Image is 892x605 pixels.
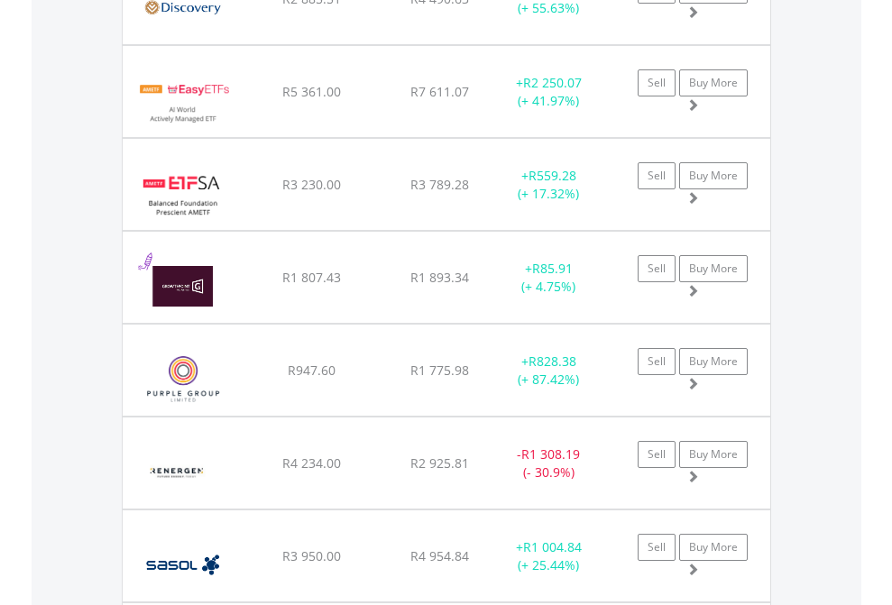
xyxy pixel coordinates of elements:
span: R828.38 [529,353,576,370]
span: R2 925.81 [410,454,469,472]
span: R1 308.19 [521,445,580,463]
div: + (+ 4.75%) [492,260,605,296]
span: R85.91 [532,260,573,277]
a: Sell [638,162,676,189]
a: Sell [638,348,676,375]
div: + (+ 87.42%) [492,353,605,389]
span: R5 361.00 [282,83,341,100]
a: Buy More [679,534,748,561]
a: Buy More [679,69,748,96]
span: R1 807.43 [282,269,341,286]
span: R4 234.00 [282,454,341,472]
span: R4 954.84 [410,547,469,564]
div: - (- 30.9%) [492,445,605,481]
img: EQU.ZA.SOL.png [132,533,234,597]
div: + (+ 41.97%) [492,74,605,110]
span: R7 611.07 [410,83,469,100]
span: R3 789.28 [410,176,469,193]
span: R1 893.34 [410,269,469,286]
span: R1 004.84 [523,538,582,555]
a: Buy More [679,441,748,468]
div: + (+ 17.32%) [492,167,605,203]
span: R3 230.00 [282,176,341,193]
a: Buy More [679,255,748,282]
div: + (+ 25.44%) [492,538,605,574]
a: Sell [638,441,676,468]
span: R2 250.07 [523,74,582,91]
a: Sell [638,69,676,96]
img: EQU.ZA.ETFSAB.png [132,161,235,225]
img: EQU.ZA.GRT.png [132,254,234,318]
span: R947.60 [288,362,336,379]
span: R3 950.00 [282,547,341,564]
span: R559.28 [529,167,576,184]
a: Buy More [679,162,748,189]
a: Sell [638,534,676,561]
img: EQU.ZA.REN.png [132,440,223,504]
img: EQU.ZA.EASYAI.png [132,69,235,133]
a: Sell [638,255,676,282]
span: R1 775.98 [410,362,469,379]
img: EQU.ZA.PPE.png [132,347,235,411]
a: Buy More [679,348,748,375]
